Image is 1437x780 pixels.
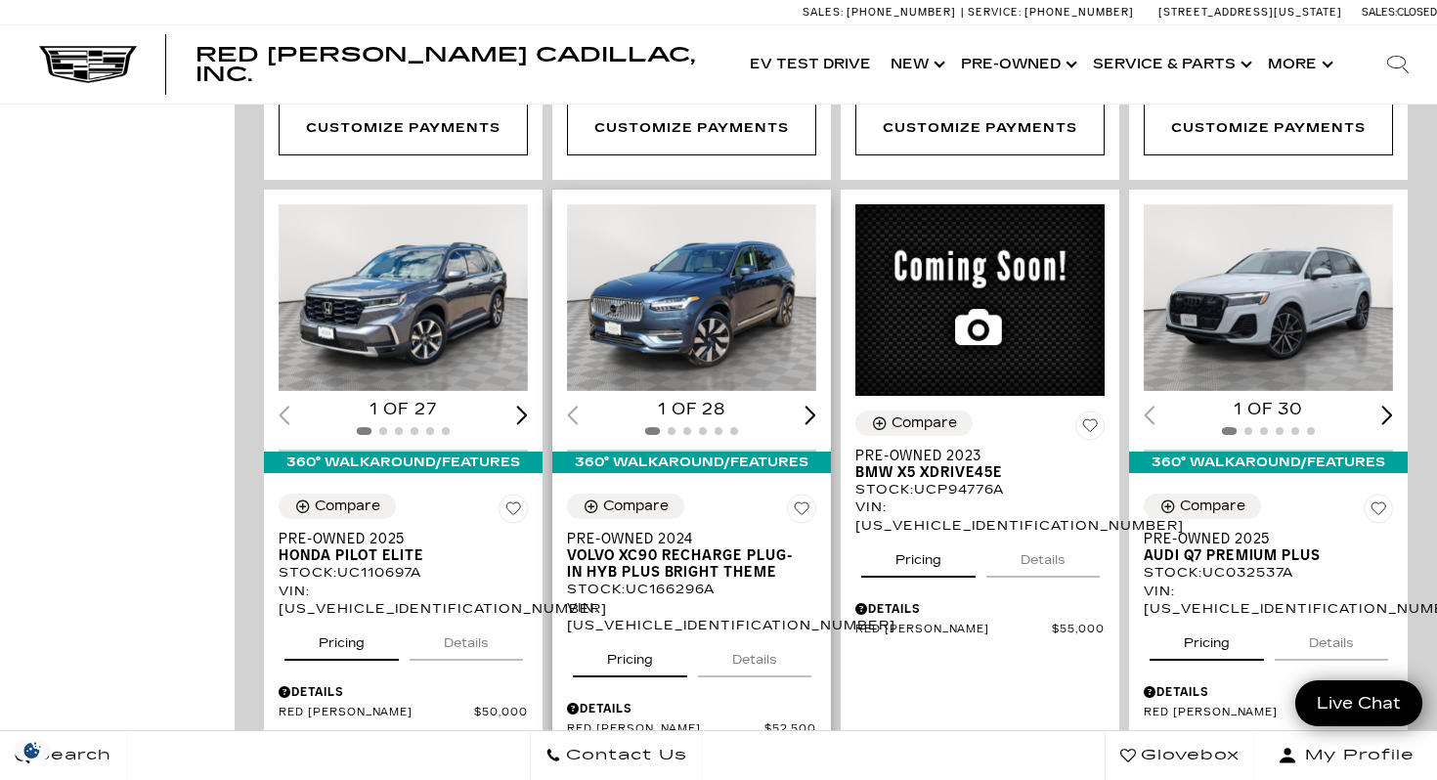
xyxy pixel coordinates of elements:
[315,498,380,515] div: Compare
[279,494,396,519] button: Compare Vehicle
[279,102,528,154] div: undefined - Pre-Owned 2022 Buick Enclave Premium
[855,448,1090,464] span: Pre-Owned 2023
[567,547,802,581] span: Volvo XC90 Recharge Plug-In Hyb Plus Bright Theme
[803,6,844,19] span: Sales:
[1144,706,1393,720] a: Red [PERSON_NAME] $59,500
[567,102,816,154] a: Customize Payments
[1083,25,1258,104] a: Service & Parts
[1144,399,1393,420] div: 1 of 30
[567,531,816,581] a: Pre-Owned 2024Volvo XC90 Recharge Plug-In Hyb Plus Bright Theme
[567,700,816,717] div: Pricing Details - Pre-Owned 2024 Volvo XC90 Recharge Plug-In Hyb Plus Bright Theme
[1158,6,1342,19] a: [STREET_ADDRESS][US_STATE]
[1275,618,1388,661] button: details tab
[1144,204,1393,391] img: 2025 Audi Q7 Premium Plus 1
[881,25,951,104] a: New
[499,494,528,531] button: Save Vehicle
[279,583,528,618] div: VIN: [US_VEHICLE_IDENTIFICATION_NUMBER]
[30,742,111,769] span: Search
[410,618,523,661] button: details tab
[1180,498,1245,515] div: Compare
[279,706,528,720] a: Red [PERSON_NAME] $50,000
[1144,547,1378,564] span: Audi Q7 Premium Plus
[1052,623,1105,637] span: $55,000
[567,581,816,598] div: Stock : UC166296A
[1144,564,1393,582] div: Stock : UC032537A
[847,6,956,19] span: [PHONE_NUMBER]
[1144,494,1261,519] button: Compare Vehicle
[1144,204,1393,391] div: 1 / 2
[1364,494,1393,531] button: Save Vehicle
[530,731,703,780] a: Contact Us
[1255,731,1437,780] button: Open user profile menu
[855,102,1105,154] div: undefined - Pre-Owned 2020 Lexus GX GX 460 Premium
[1129,452,1408,473] div: 360° WalkAround/Features
[1381,406,1393,424] div: Next slide
[196,45,720,84] a: Red [PERSON_NAME] Cadillac, Inc.
[1144,706,1341,720] span: Red [PERSON_NAME]
[1258,25,1339,104] button: More
[968,6,1022,19] span: Service:
[516,406,528,424] div: Next slide
[1144,531,1393,564] a: Pre-Owned 2025Audi Q7 Premium Plus
[1144,583,1393,618] div: VIN: [US_VEHICLE_IDENTIFICATION_NUMBER]
[1144,102,1393,154] a: Customize Payments
[567,399,816,420] div: 1 of 28
[861,535,976,578] button: pricing tab
[892,414,957,432] div: Compare
[279,683,528,701] div: Pricing Details - Pre-Owned 2025 Honda Pilot Elite
[567,102,816,154] div: undefined - Pre-Owned 2025 Toyota Crown Signia XLE
[855,623,1105,637] a: Red [PERSON_NAME] $55,000
[986,535,1100,578] button: details tab
[855,600,1105,618] div: Pricing Details - Pre-Owned 2023 BMW X5 xDrive45e
[1307,692,1411,715] span: Live Chat
[855,481,1105,498] div: Stock : UCP94776A
[474,706,528,720] span: $50,000
[567,599,816,634] div: VIN: [US_VEHICLE_IDENTIFICATION_NUMBER]
[264,452,543,473] div: 360° WalkAround/Features
[567,204,816,391] img: 2024 Volvo XC90 Recharge Plug-In Hyb Plus Bright Theme 1
[787,494,816,531] button: Save Vehicle
[567,722,816,737] a: Red [PERSON_NAME] $52,500
[1295,680,1422,726] a: Live Chat
[855,411,973,436] button: Compare Vehicle
[1297,742,1415,769] span: My Profile
[279,399,528,420] div: 1 of 27
[855,498,1105,534] div: VIN: [US_VEHICLE_IDENTIFICATION_NUMBER]
[573,634,687,677] button: pricing tab
[561,742,687,769] span: Contact Us
[698,634,811,677] button: details tab
[279,204,528,391] div: 1 / 2
[1144,683,1393,701] div: Pricing Details - Pre-Owned 2025 Audi Q7 Premium Plus
[951,25,1083,104] a: Pre-Owned
[1144,531,1378,547] span: Pre-Owned 2025
[603,498,669,515] div: Compare
[279,547,513,564] span: Honda Pilot Elite
[279,531,513,547] span: Pre-Owned 2025
[961,7,1139,18] a: Service: [PHONE_NUMBER]
[567,722,764,737] span: Red [PERSON_NAME]
[764,722,816,737] span: $52,500
[803,7,961,18] a: Sales: [PHONE_NUMBER]
[279,204,528,391] img: 2025 Honda Pilot Elite 1
[279,531,528,564] a: Pre-Owned 2025Honda Pilot Elite
[1150,618,1264,661] button: pricing tab
[855,204,1105,397] img: 2023 BMW X5 xDrive45e
[39,46,137,83] img: Cadillac Dark Logo with Cadillac White Text
[1359,25,1437,104] div: Search
[855,623,1052,637] span: Red [PERSON_NAME]
[279,706,474,720] span: Red [PERSON_NAME]
[1075,411,1105,448] button: Save Vehicle
[805,406,816,424] div: Next slide
[855,448,1105,481] a: Pre-Owned 2023BMW X5 xDrive45e
[567,494,684,519] button: Compare Vehicle
[284,618,399,661] button: pricing tab
[740,25,881,104] a: EV Test Drive
[855,102,1105,154] a: Customize Payments
[567,531,802,547] span: Pre-Owned 2024
[196,43,695,86] span: Red [PERSON_NAME] Cadillac, Inc.
[10,740,55,760] div: Privacy Settings
[1144,102,1393,154] div: undefined - Pre-Owned 2022 Jeep Wagoneer Series III
[855,464,1090,481] span: BMW X5 xDrive45e
[1136,742,1240,769] span: Glovebox
[1024,6,1134,19] span: [PHONE_NUMBER]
